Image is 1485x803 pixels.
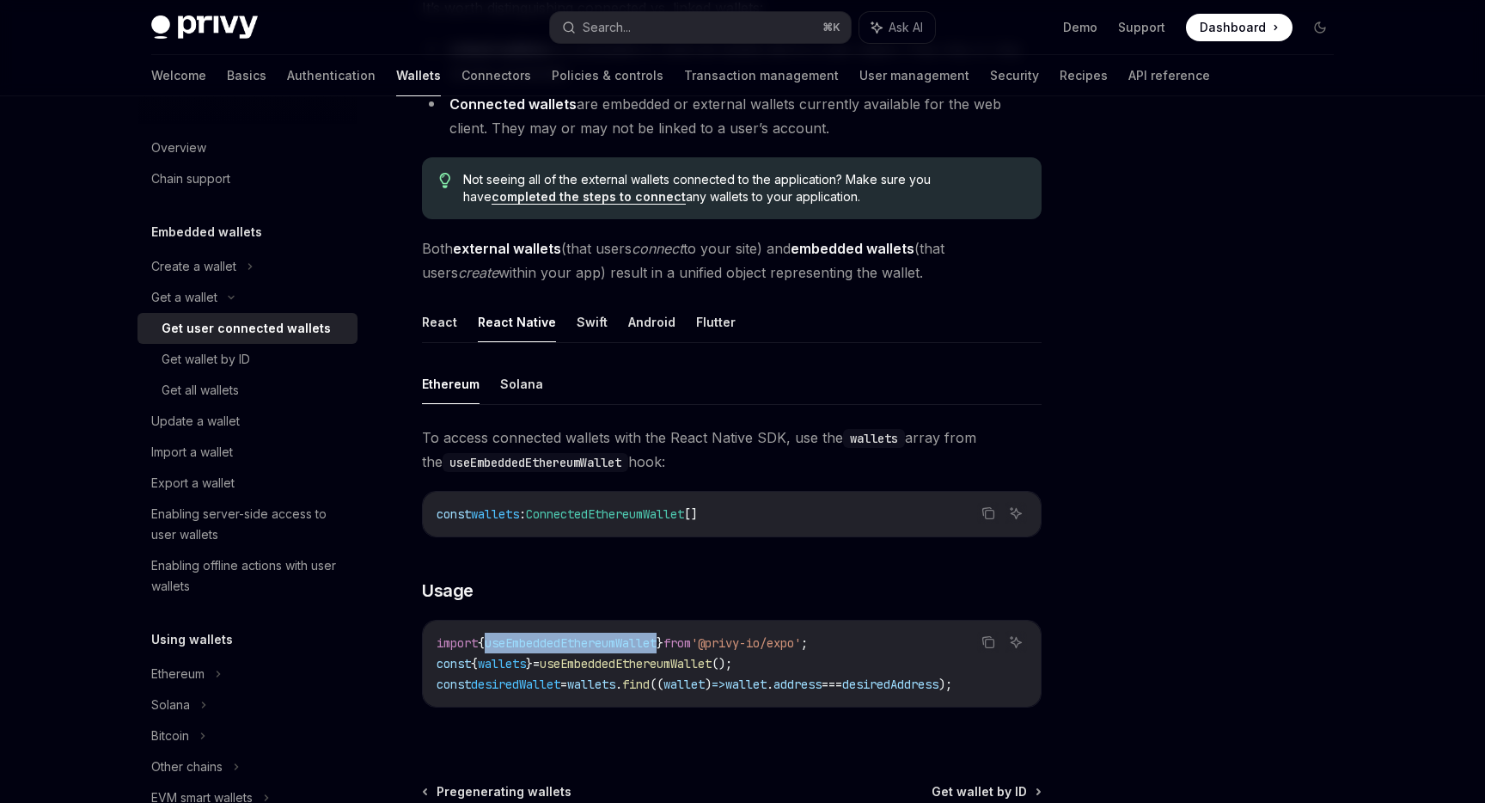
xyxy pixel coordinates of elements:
span: useEmbeddedEthereumWallet [485,635,657,651]
span: const [437,656,471,671]
button: Ask AI [1005,502,1027,524]
div: Import a wallet [151,442,233,463]
span: = [533,656,540,671]
div: Other chains [151,757,223,777]
span: const [437,677,471,692]
a: Connectors [461,55,531,96]
a: Policies & controls [552,55,663,96]
a: Get user connected wallets [137,313,357,344]
div: Get user connected wallets [162,318,331,339]
a: Import a wallet [137,437,357,468]
button: Flutter [696,302,736,342]
button: Solana [500,364,543,404]
span: ) [705,677,712,692]
a: Support [1118,19,1165,36]
span: => [712,677,725,692]
code: useEmbeddedEthereumWallet [443,453,628,472]
span: } [526,656,533,671]
button: Ask AI [1005,631,1027,653]
a: Update a wallet [137,406,357,437]
strong: Connected wallets [449,95,577,113]
span: Both (that users to your site) and (that users within your app) result in a unified object repres... [422,236,1042,285]
div: Ethereum [151,664,205,684]
button: Copy the contents from the code block [977,631,999,653]
a: Get all wallets [137,375,357,406]
a: Demo [1063,19,1097,36]
span: Usage [422,579,474,603]
span: Dashboard [1200,19,1266,36]
span: ConnectedEthereumWallet [526,506,684,522]
span: find [622,677,650,692]
a: Transaction management [684,55,839,96]
div: Solana [151,695,190,715]
span: { [471,656,478,671]
a: User management [859,55,969,96]
a: Welcome [151,55,206,96]
span: wallet [725,677,767,692]
a: Wallets [396,55,441,96]
span: [] [684,506,698,522]
div: Search... [583,17,631,38]
span: import [437,635,478,651]
svg: Tip [439,173,451,188]
a: Dashboard [1186,14,1292,41]
span: Ask AI [889,19,923,36]
div: Enabling offline actions with user wallets [151,555,347,597]
button: Ethereum [422,364,480,404]
span: { [478,635,485,651]
a: API reference [1128,55,1210,96]
span: (); [712,656,732,671]
button: Swift [577,302,608,342]
a: Authentication [287,55,376,96]
div: Overview [151,138,206,158]
a: Security [990,55,1039,96]
span: (( [650,677,663,692]
div: Get a wallet [151,287,217,308]
li: are embedded or external wallets currently available for the web client. They may or may not be l... [422,92,1042,140]
span: wallets [567,677,615,692]
span: } [657,635,663,651]
span: desiredAddress [842,677,938,692]
span: const [437,506,471,522]
span: To access connected wallets with the React Native SDK, use the array from the hook: [422,426,1042,474]
span: ; [801,635,808,651]
div: Update a wallet [151,411,240,432]
a: Get wallet by ID [137,344,357,375]
code: wallets [843,429,905,448]
span: address [773,677,822,692]
div: Enabling server-side access to user wallets [151,504,347,545]
span: wallets [471,506,519,522]
span: ⌘ K [822,21,840,34]
span: from [663,635,691,651]
div: Get all wallets [162,380,239,401]
span: wallet [663,677,705,692]
img: dark logo [151,15,258,40]
span: === [822,677,842,692]
span: desiredWallet [471,677,560,692]
span: '@privy-io/expo' [691,635,801,651]
strong: external wallets [453,240,561,257]
span: : [519,506,526,522]
button: Copy the contents from the code block [977,502,999,524]
div: Create a wallet [151,256,236,277]
a: Basics [227,55,266,96]
button: Ask AI [859,12,935,43]
em: connect [632,240,683,257]
a: completed the steps to connect [492,189,686,205]
span: . [615,677,622,692]
h5: Using wallets [151,629,233,650]
a: Get wallet by ID [932,783,1040,800]
em: create [458,264,498,281]
a: Pregenerating wallets [424,783,571,800]
div: Chain support [151,169,230,189]
button: Toggle dark mode [1306,14,1334,41]
h5: Embedded wallets [151,222,262,242]
a: Recipes [1060,55,1108,96]
a: Overview [137,132,357,163]
a: Enabling server-side access to user wallets [137,499,357,550]
a: Chain support [137,163,357,194]
button: React [422,302,457,342]
button: Android [628,302,675,342]
button: Search...⌘K [550,12,851,43]
div: Bitcoin [151,726,189,746]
